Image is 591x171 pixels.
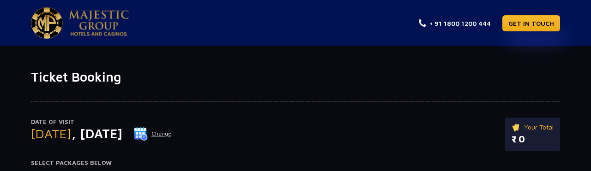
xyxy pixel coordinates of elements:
[31,118,172,127] p: Date of Visit
[31,159,560,167] h4: Select Packages Below
[512,122,521,132] img: ticket
[512,132,554,146] p: ₹ 0
[502,15,560,31] a: GET IN TOUCH
[69,10,129,36] img: Majestic Pride
[31,126,72,141] span: [DATE]
[72,126,122,141] span: , [DATE]
[512,122,554,132] p: Your Total
[419,18,491,28] a: + 91 1800 1200 444
[31,69,560,85] h1: Ticket Booking
[31,7,63,39] img: Majestic Pride
[133,126,172,141] button: Change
